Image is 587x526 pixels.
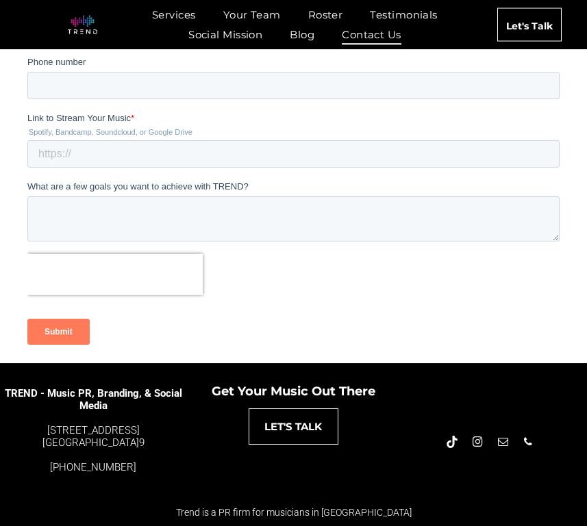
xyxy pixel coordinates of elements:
a: Your Team [210,5,295,25]
a: phone [521,434,536,453]
span: Trend is a PR firm for musicians in [GEOGRAPHIC_DATA] [176,507,412,518]
a: LET'S TALK [249,408,338,445]
a: Services [138,5,210,25]
a: Let's Talk [497,8,562,41]
span: Get Your Music Out There [212,384,375,399]
a: email [495,434,510,453]
iframe: Chat Widget [519,460,587,526]
a: Testimonials [356,5,451,25]
a: [STREET_ADDRESS][GEOGRAPHIC_DATA] [42,424,140,449]
a: Tiktok [445,434,460,453]
a: Blog [276,25,328,44]
a: instagram [470,434,485,453]
span: Let's Talk [506,8,553,42]
img: logo [68,15,97,34]
a: Roster [295,5,357,25]
a: Social Mission [175,25,276,44]
span: LET'S TALK [264,409,322,444]
a: Contact Us [328,25,415,44]
a: [PHONE_NUMBER] [50,461,136,473]
font: [STREET_ADDRESS] [GEOGRAPHIC_DATA] [42,424,140,449]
